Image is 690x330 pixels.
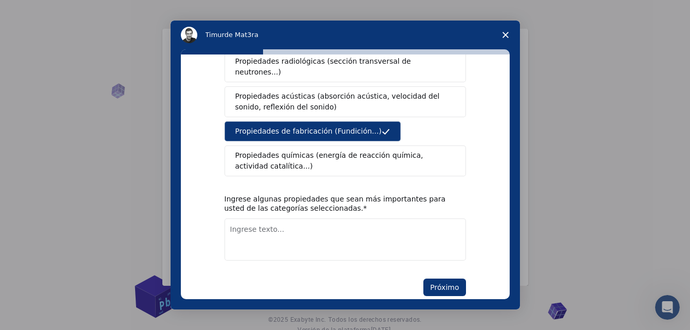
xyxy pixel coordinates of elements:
[235,56,447,78] span: Propiedades radiológicas (sección transversal de neutrones...)
[235,150,449,172] span: Propiedades químicas (energía de reacción química, actividad catalítica...)
[225,86,466,117] button: Propiedades acústicas (absorción acústica, velocidad del sonido, reflexión del sonido)
[423,279,465,296] button: Próximo
[491,21,520,49] span: Cerrar encuesta
[225,194,451,213] div: Ingrese algunas propiedades que sean más importantes para usted de las categorías seleccionadas.
[225,218,466,261] textarea: Ingrese texto...
[225,51,466,82] button: Propiedades radiológicas (sección transversal de neutrones...)
[225,145,466,176] button: Propiedades químicas (energía de reacción química, actividad catalítica...)
[225,31,258,39] span: de Mat3ra
[225,121,401,141] button: Propiedades de fabricación (Fundición...)
[206,31,225,39] span: Timur
[235,91,450,113] span: Propiedades acústicas (absorción acústica, velocidad del sonido, reflexión del sonido)
[181,27,197,43] img: Imagen de perfil de Timur
[235,126,382,137] span: Propiedades de fabricación (Fundición...)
